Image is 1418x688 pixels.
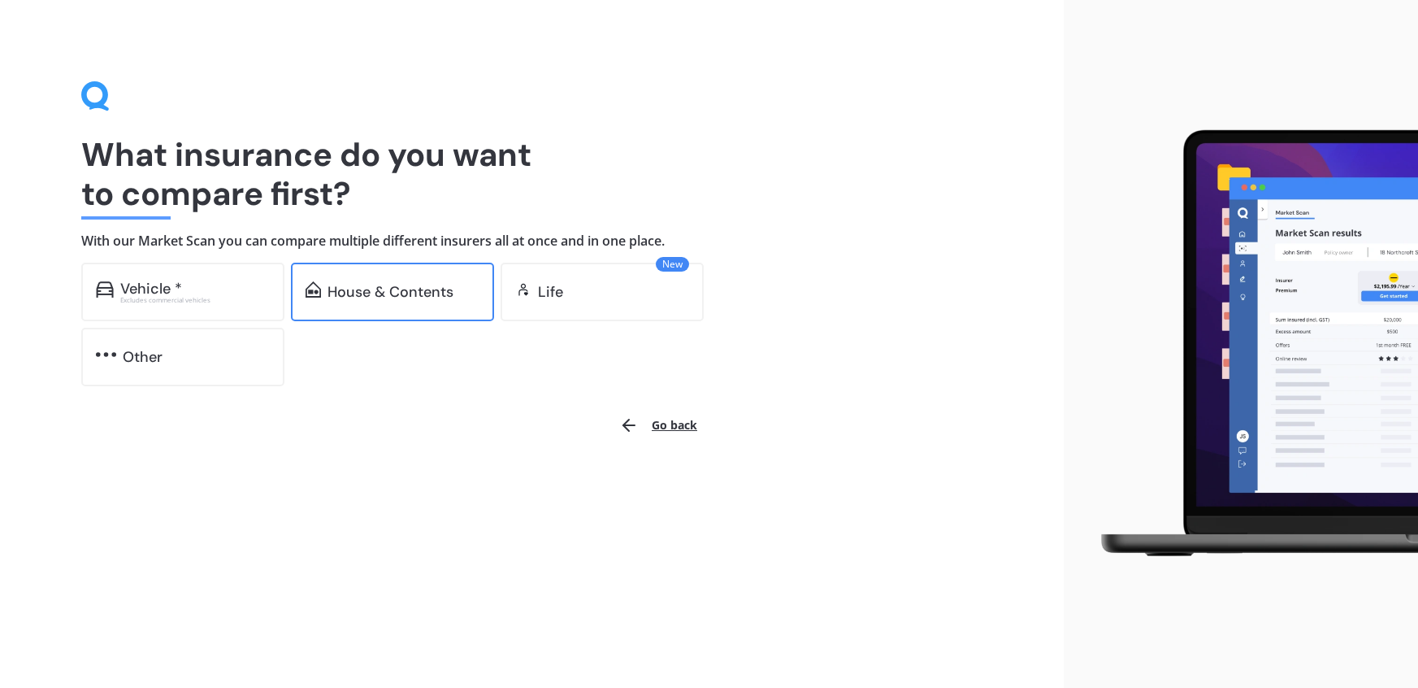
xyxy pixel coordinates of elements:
[1078,120,1418,568] img: laptop.webp
[96,281,114,298] img: car.f15378c7a67c060ca3f3.svg
[656,257,689,272] span: New
[123,349,163,365] div: Other
[609,406,707,445] button: Go back
[327,284,453,300] div: House & Contents
[538,284,563,300] div: Life
[96,346,116,363] img: other.81dba5aafe580aa69f38.svg
[120,297,270,303] div: Excludes commercial vehicles
[81,135,982,213] h1: What insurance do you want to compare first?
[81,233,982,250] h4: With our Market Scan you can compare multiple different insurers all at once and in one place.
[515,281,531,298] img: life.f720d6a2d7cdcd3ad642.svg
[120,281,182,297] div: Vehicle *
[306,281,321,298] img: home-and-contents.b802091223b8502ef2dd.svg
